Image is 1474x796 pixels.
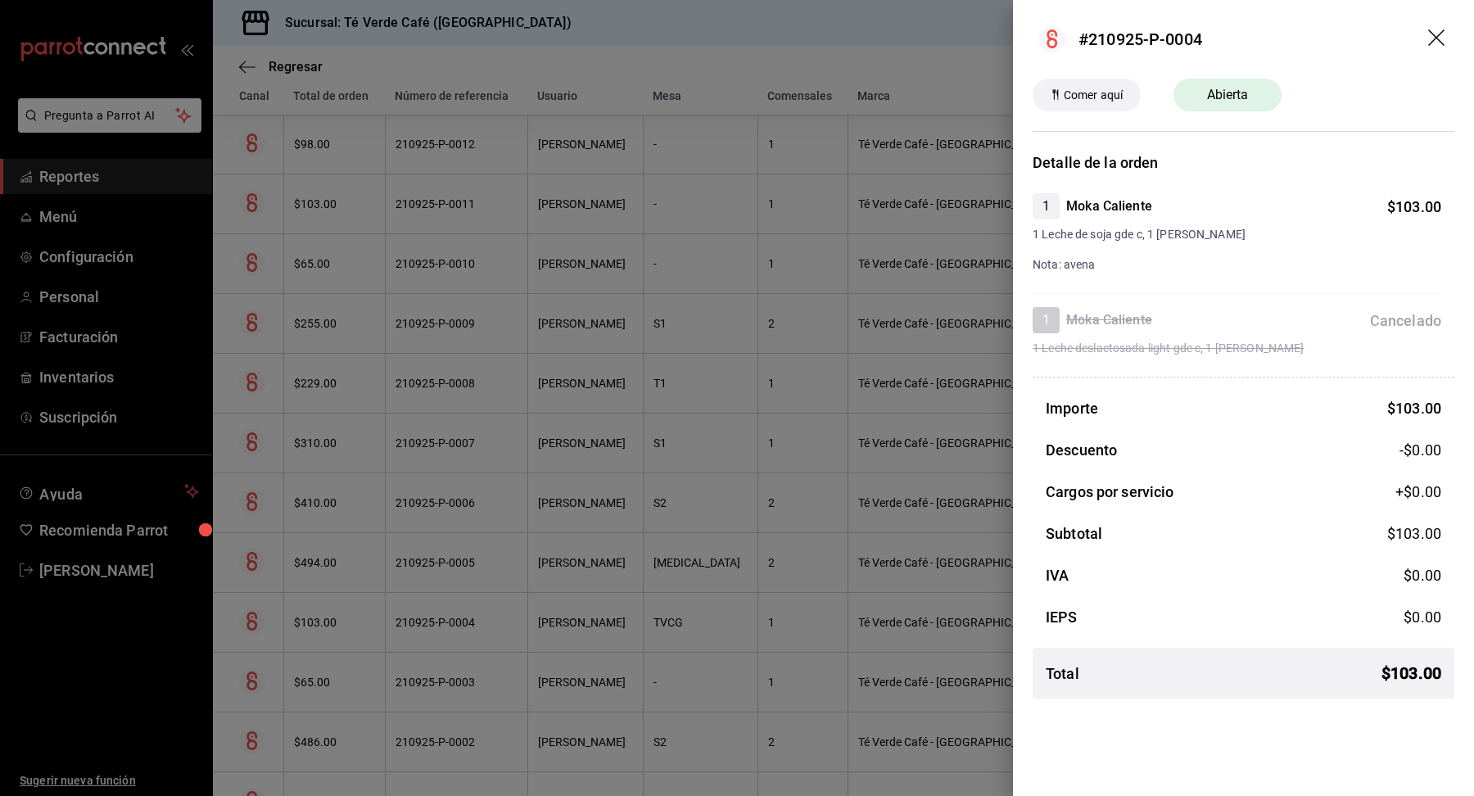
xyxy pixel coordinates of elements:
span: $ 103.00 [1387,400,1441,417]
span: $ 103.00 [1381,661,1441,685]
h3: Detalle de la orden [1033,152,1454,174]
h3: Cargos por servicio [1046,481,1174,503]
span: $ 0.00 [1404,608,1441,626]
span: 1 Leche de soja gde c, 1 [PERSON_NAME] [1033,226,1441,243]
span: $ 103.00 [1387,525,1441,542]
span: -$0.00 [1399,439,1441,461]
h3: Importe [1046,397,1098,419]
span: 1 [1033,310,1060,330]
span: $ 103.00 [1387,198,1441,215]
span: 1 [1033,197,1060,216]
span: $ 0.00 [1404,567,1441,584]
h4: Moka Caliente [1066,310,1152,330]
div: #210925-P-0004 [1078,27,1202,52]
button: drag [1428,29,1448,49]
span: Abierta [1197,85,1259,105]
span: 1 Leche deslactosada light gde c, 1 [PERSON_NAME] [1033,340,1441,357]
h3: Descuento [1046,439,1117,461]
span: +$ 0.00 [1395,481,1441,503]
div: Cancelado [1370,310,1441,332]
h3: Total [1046,663,1079,685]
h3: IEPS [1046,606,1078,628]
h3: IVA [1046,564,1069,586]
h4: Moka Caliente [1066,197,1152,216]
h3: Subtotal [1046,522,1102,545]
span: Comer aquí [1057,87,1129,104]
span: Nota: avena [1033,258,1095,271]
